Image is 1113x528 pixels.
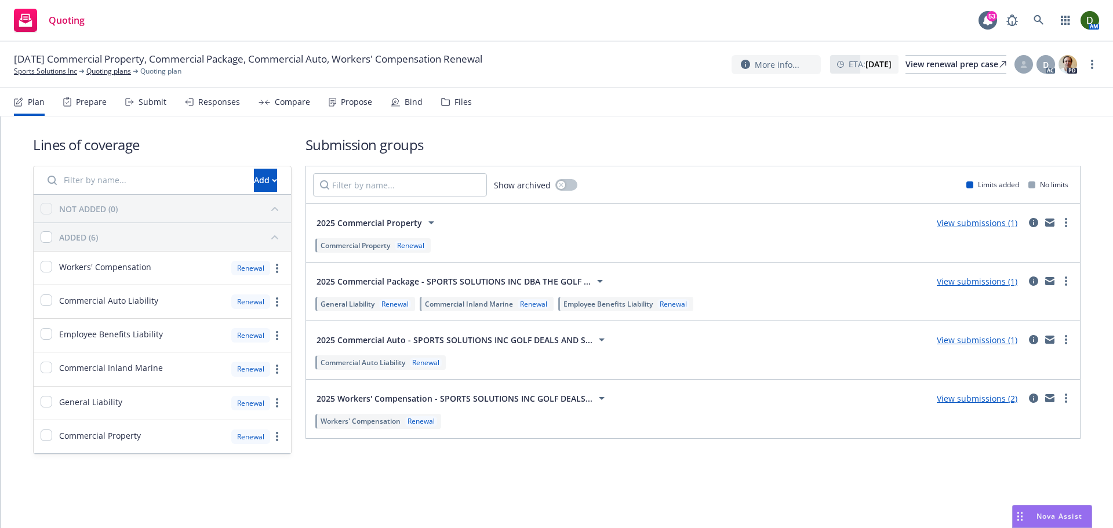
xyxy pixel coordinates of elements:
[755,59,799,71] span: More info...
[1036,511,1082,521] span: Nova Assist
[49,16,85,25] span: Quoting
[410,358,442,367] div: Renewal
[275,97,310,107] div: Compare
[937,217,1017,228] a: View submissions (1)
[14,66,77,77] a: Sports Solutions Inc
[231,328,270,343] div: Renewal
[494,179,551,191] span: Show archived
[379,299,411,309] div: Renewal
[1012,505,1092,528] button: Nova Assist
[1059,274,1073,288] a: more
[1085,57,1099,71] a: more
[454,97,472,107] div: Files
[313,173,487,196] input: Filter by name...
[321,358,405,367] span: Commercial Auto Liability
[313,328,612,351] button: 2025 Commercial Auto - SPORTS SOLUTIONS INC GOLF DEALS AND S...
[59,294,158,307] span: Commercial Auto Liability
[9,4,89,37] a: Quoting
[231,396,270,410] div: Renewal
[231,429,270,444] div: Renewal
[270,329,284,343] a: more
[254,169,277,191] div: Add
[321,241,390,250] span: Commercial Property
[1027,216,1041,230] a: circleInformation
[231,261,270,275] div: Renewal
[59,231,98,243] div: ADDED (6)
[1027,274,1041,288] a: circleInformation
[270,261,284,275] a: more
[905,56,1006,73] div: View renewal prep case
[1059,55,1077,74] img: photo
[313,211,442,234] button: 2025 Commercial Property
[395,241,427,250] div: Renewal
[321,416,401,426] span: Workers' Compensation
[140,66,181,77] span: Quoting plan
[59,396,122,408] span: General Liability
[59,328,163,340] span: Employee Benefits Liability
[1059,333,1073,347] a: more
[987,11,997,21] div: 53
[966,180,1019,190] div: Limits added
[1013,505,1027,527] div: Drag to move
[937,393,1017,404] a: View submissions (2)
[270,362,284,376] a: more
[33,135,292,154] h1: Lines of coverage
[405,416,437,426] div: Renewal
[76,97,107,107] div: Prepare
[321,299,374,309] span: General Liability
[865,59,892,70] strong: [DATE]
[1043,274,1057,288] a: mail
[518,299,550,309] div: Renewal
[1043,333,1057,347] a: mail
[59,261,151,273] span: Workers' Compensation
[1043,216,1057,230] a: mail
[1054,9,1077,32] a: Switch app
[317,217,422,229] span: 2025 Commercial Property
[14,52,482,66] span: [DATE] Commercial Property, Commercial Package, Commercial Auto, Workers' Compensation Renewal
[313,387,612,410] button: 2025 Workers' Compensation - SPORTS SOLUTIONS INC GOLF DEALS...
[231,294,270,309] div: Renewal
[305,135,1081,154] h1: Submission groups
[341,97,372,107] div: Propose
[86,66,131,77] a: Quoting plans
[1043,59,1049,71] span: D
[1059,216,1073,230] a: more
[41,169,247,192] input: Filter by name...
[1027,333,1041,347] a: circleInformation
[1001,9,1024,32] a: Report a Bug
[905,55,1006,74] a: View renewal prep case
[198,97,240,107] div: Responses
[139,97,166,107] div: Submit
[231,362,270,376] div: Renewal
[317,392,592,405] span: 2025 Workers' Compensation - SPORTS SOLUTIONS INC GOLF DEALS...
[28,97,45,107] div: Plan
[59,199,284,218] button: NOT ADDED (0)
[937,276,1017,287] a: View submissions (1)
[270,429,284,443] a: more
[317,275,591,287] span: 2025 Commercial Package - SPORTS SOLUTIONS INC DBA THE GOLF ...
[59,362,163,374] span: Commercial Inland Marine
[1081,11,1099,30] img: photo
[313,270,610,293] button: 2025 Commercial Package - SPORTS SOLUTIONS INC DBA THE GOLF ...
[1059,391,1073,405] a: more
[405,97,423,107] div: Bind
[563,299,653,309] span: Employee Benefits Liability
[425,299,513,309] span: Commercial Inland Marine
[1027,9,1050,32] a: Search
[937,334,1017,345] a: View submissions (1)
[270,295,284,309] a: more
[59,429,141,442] span: Commercial Property
[254,169,277,192] button: Add
[732,55,821,74] button: More info...
[59,228,284,246] button: ADDED (6)
[657,299,689,309] div: Renewal
[317,334,592,346] span: 2025 Commercial Auto - SPORTS SOLUTIONS INC GOLF DEALS AND S...
[849,58,892,70] span: ETA :
[1028,180,1068,190] div: No limits
[59,203,118,215] div: NOT ADDED (0)
[1027,391,1041,405] a: circleInformation
[270,396,284,410] a: more
[1043,391,1057,405] a: mail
